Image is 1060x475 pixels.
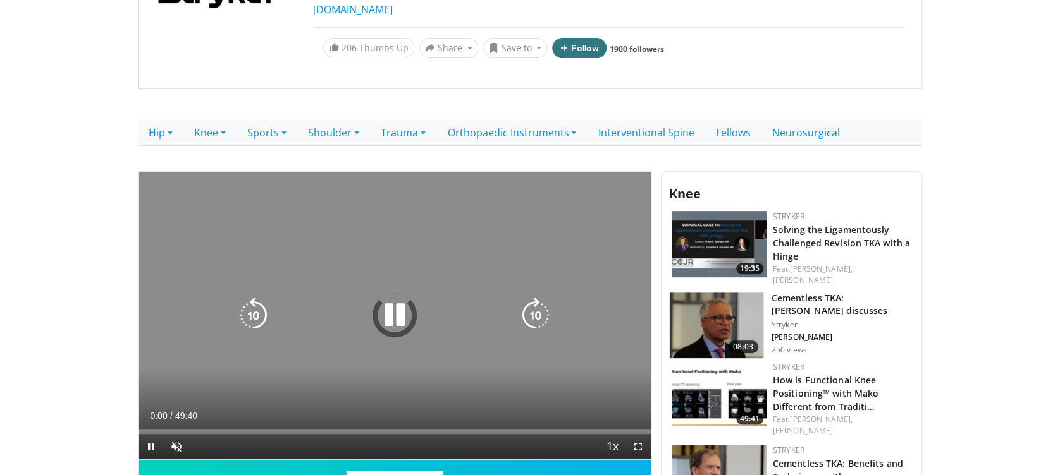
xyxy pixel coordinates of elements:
a: Stryker [773,361,804,372]
button: Save to [483,38,548,58]
img: 4e16d745-737f-4681-a5da-d7437b1bb712.150x105_q85_crop-smart_upscale.jpg [670,292,763,358]
div: Progress Bar [139,429,651,434]
a: Sports [237,119,297,146]
div: Feat. [773,414,911,436]
a: Orthopaedic Instruments [436,119,587,146]
a: 19:35 [672,211,767,277]
p: 250 views [772,345,807,355]
p: Stryker [772,320,914,330]
a: [PERSON_NAME], [790,414,852,424]
a: Neurosurgical [761,119,850,146]
p: [PERSON_NAME] [772,332,914,342]
button: Follow [552,38,607,58]
img: ffdd9326-d8c6-4f24-b7c0-24c655ed4ab2.150x105_q85_crop-smart_upscale.jpg [672,361,767,428]
a: [PERSON_NAME] [773,275,833,286]
a: 49:41 [672,361,767,428]
button: Share [419,38,478,58]
a: How is Functional Knee Positioning™ with Mako Different from Traditi… [773,374,878,412]
a: 1900 followers [610,44,664,54]
a: Trauma [370,119,436,146]
a: 08:03 Cementless TKA: [PERSON_NAME] discusses Stryker [PERSON_NAME] 250 views [669,292,914,359]
a: Solving the Ligamentously Challenged Revision TKA with a Hinge [773,224,910,262]
video-js: Video Player [139,172,651,460]
span: 19:35 [736,263,763,274]
span: 49:40 [175,411,197,421]
a: Stryker [773,211,804,222]
button: Unmute [164,434,189,459]
a: Shoulder [297,119,370,146]
div: Feat. [773,263,911,286]
span: 206 [342,42,357,54]
a: Stryker [773,445,804,455]
span: 49:41 [736,413,763,424]
span: / [170,411,173,421]
a: [PERSON_NAME] [773,425,833,436]
a: Hip [138,119,183,146]
span: 0:00 [150,411,167,421]
a: Knee [183,119,237,146]
button: Pause [139,434,164,459]
span: Knee [669,185,701,202]
img: d0bc407b-43da-4ed6-9d91-ec49560f3b3e.png.150x105_q85_crop-smart_upscale.png [672,211,767,277]
a: Interventional Spine [587,119,705,146]
button: Playback Rate [600,434,626,459]
a: Fellows [705,119,761,146]
h3: Cementless TKA: [PERSON_NAME] discusses [772,292,914,317]
a: 206 Thumbs Up [323,38,414,57]
button: Fullscreen [626,434,651,459]
a: [PERSON_NAME], [790,263,852,274]
a: [DOMAIN_NAME] [313,3,393,16]
span: 08:03 [728,340,758,353]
